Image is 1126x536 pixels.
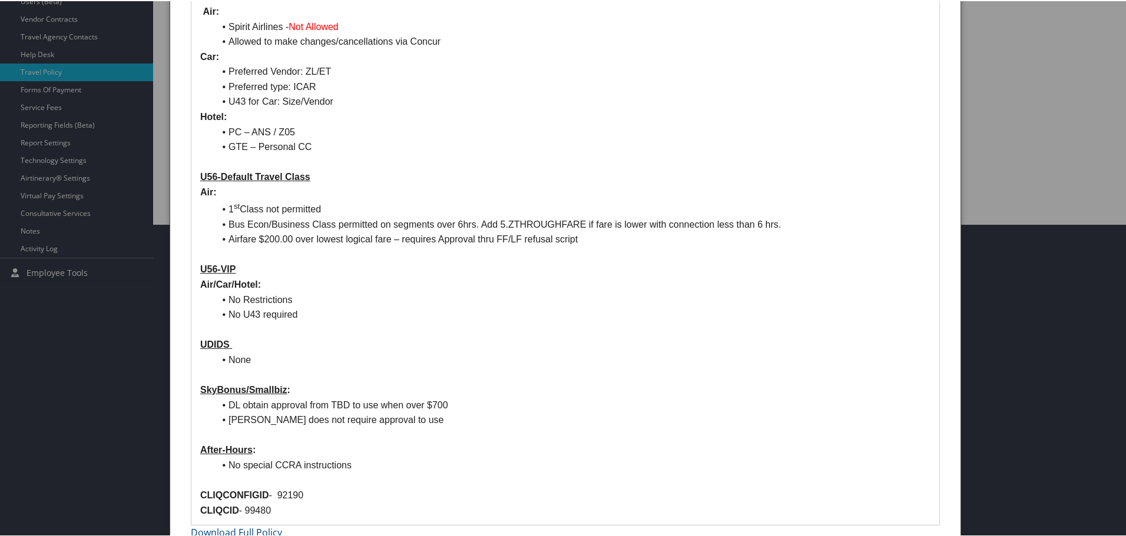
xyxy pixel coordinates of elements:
[200,263,236,273] u: U56-VIP
[200,444,256,454] strong: :
[200,384,290,394] strong: :
[214,138,930,154] li: GTE – Personal CC
[214,397,930,412] li: DL obtain approval from TBD to use when over $700
[203,5,219,15] strong: Air:
[200,384,287,394] u: SkyBonus/Smallbiz
[200,278,261,288] strong: Air/Car/Hotel:
[200,51,219,61] strong: Car:
[200,502,930,517] p: - 99480
[214,78,930,94] li: Preferred type: ICAR
[200,186,217,196] strong: Air:
[214,457,930,472] li: No special CCRA instructions
[214,231,930,246] li: Airfare $200.00 over lowest logical fare – requires Approval thru FF/LF refusal script
[214,291,930,307] li: No Restrictions
[200,444,253,454] u: After-Hours
[200,111,227,121] strong: Hotel:
[214,351,930,367] li: None
[214,33,930,48] li: Allowed to make changes/cancellations via Concur
[200,338,230,348] u: UDIDS
[214,63,930,78] li: Preferred Vendor: ZL/ET
[214,411,930,427] li: [PERSON_NAME] does not require approval to use
[200,504,239,514] strong: CLIQCID
[200,171,310,181] u: U56-Default Travel Class
[289,21,339,31] span: Not Allowed
[234,201,240,209] sup: st
[200,489,269,499] strong: CLIQCONFIGID
[214,216,930,231] li: Bus Econ/Business Class permitted on segments over 6hrs. Add 5.ZTHROUGHFARE if fare is lower with...
[200,487,930,502] p: - 92190
[214,199,930,216] li: 1 Class not permitted
[214,124,930,139] li: PC – ANS / Z05
[214,306,930,321] li: No U43 required
[214,18,930,34] li: Spirit Airlines -
[214,93,930,108] li: U43 for Car: Size/Vendor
